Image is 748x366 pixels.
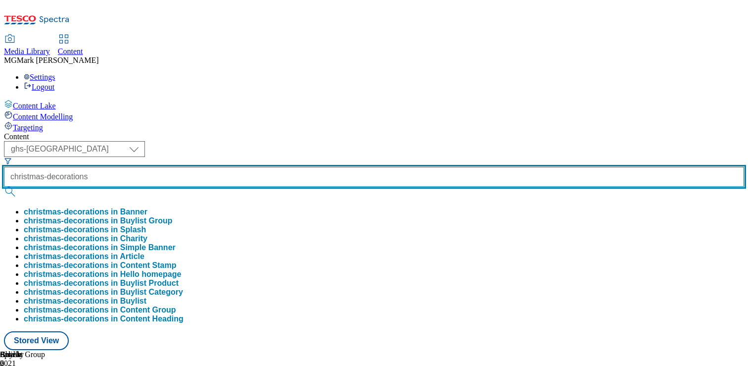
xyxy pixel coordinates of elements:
[13,123,43,132] span: Targeting
[120,306,176,314] span: Content Group
[24,234,147,243] button: christmas-decorations in Charity
[4,35,50,56] a: Media Library
[120,288,183,296] span: Buylist Category
[24,261,177,270] div: christmas-decorations in
[4,56,17,64] span: MG
[24,306,176,314] div: christmas-decorations in
[24,225,146,234] button: christmas-decorations in Splash
[120,261,177,269] span: Content Stamp
[24,208,147,216] button: christmas-decorations in Banner
[4,331,69,350] button: Stored View
[24,216,173,225] div: christmas-decorations in
[4,132,744,141] div: Content
[24,216,173,225] button: christmas-decorations in Buylist Group
[24,314,184,323] button: christmas-decorations in Content Heading
[24,288,183,297] button: christmas-decorations in Buylist Category
[120,234,147,243] span: Charity
[58,47,83,55] span: Content
[58,35,83,56] a: Content
[4,47,50,55] span: Media Library
[24,252,144,261] button: christmas-decorations in Article
[24,234,147,243] div: christmas-decorations in
[24,243,176,252] button: christmas-decorations in Simple Banner
[24,270,181,279] button: christmas-decorations in Hello homepage
[120,279,179,287] span: Buylist Product
[24,252,144,261] div: christmas-decorations in
[24,279,179,288] button: christmas-decorations in Buylist Product
[4,110,744,121] a: Content Modelling
[4,157,12,165] svg: Search Filters
[4,167,744,187] input: Search
[17,56,99,64] span: Mark [PERSON_NAME]
[24,73,55,81] a: Settings
[120,252,144,261] span: Article
[24,279,179,288] div: christmas-decorations in
[24,306,176,314] button: christmas-decorations in Content Group
[13,102,56,110] span: Content Lake
[4,100,744,110] a: Content Lake
[24,261,177,270] button: christmas-decorations in Content Stamp
[24,288,183,297] div: christmas-decorations in
[120,216,173,225] span: Buylist Group
[13,112,73,121] span: Content Modelling
[24,297,146,306] button: christmas-decorations in Buylist
[24,83,54,91] a: Logout
[4,121,744,132] a: Targeting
